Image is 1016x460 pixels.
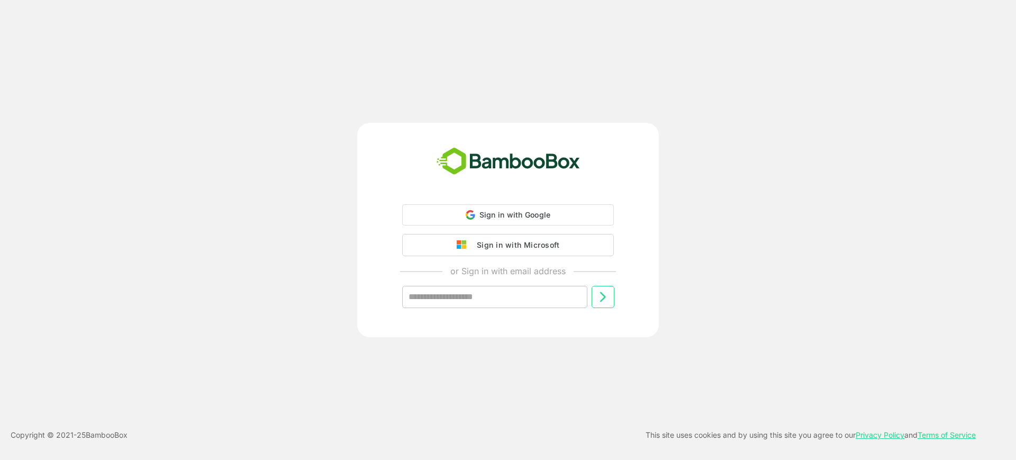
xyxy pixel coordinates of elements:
img: google [457,240,471,250]
div: Sign in with Google [402,204,614,226]
p: or Sign in with email address [450,265,566,277]
span: Sign in with Google [479,210,551,219]
a: Privacy Policy [856,430,904,439]
p: Copyright © 2021- 25 BambooBox [11,429,128,441]
button: Sign in with Microsoft [402,234,614,256]
p: This site uses cookies and by using this site you agree to our and [646,429,976,441]
div: Sign in with Microsoft [471,238,559,252]
img: bamboobox [431,144,586,179]
a: Terms of Service [918,430,976,439]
